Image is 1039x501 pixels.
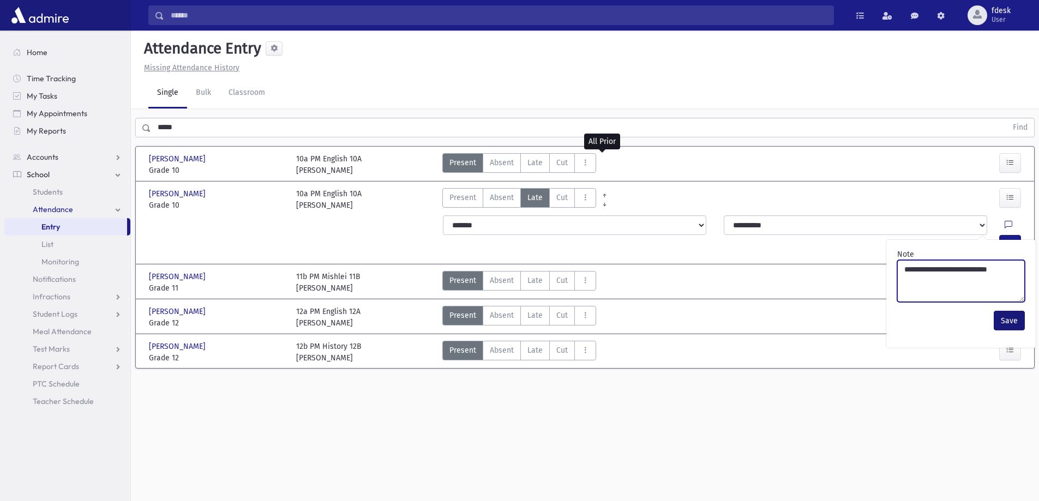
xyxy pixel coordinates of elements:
span: Time Tracking [27,74,76,83]
span: Accounts [27,152,58,162]
span: Late [527,310,543,321]
a: Time Tracking [4,70,130,87]
a: Infractions [4,288,130,305]
span: [PERSON_NAME] [149,271,208,282]
span: Teacher Schedule [33,396,94,406]
span: Infractions [33,292,70,301]
span: Present [449,275,476,286]
span: Absent [490,192,514,203]
span: List [41,239,53,249]
a: Accounts [4,148,130,166]
span: [PERSON_NAME] [149,306,208,317]
div: 12b PM History 12B [PERSON_NAME] [296,341,362,364]
a: Entry [4,218,127,236]
div: 12a PM English 12A [PERSON_NAME] [296,306,361,329]
a: PTC Schedule [4,375,130,393]
span: Grade 12 [149,317,285,329]
a: My Tasks [4,87,130,105]
span: Monitoring [41,257,79,267]
span: Grade 10 [149,165,285,176]
a: Attendance [4,201,130,218]
input: Search [164,5,833,25]
a: List [4,236,130,253]
span: Grade 11 [149,282,285,294]
span: Absent [490,310,514,321]
span: My Tasks [27,91,57,101]
div: AttTypes [442,188,596,211]
span: Present [449,157,476,168]
span: Cut [556,310,568,321]
span: [PERSON_NAME] [149,188,208,200]
span: Absent [490,275,514,286]
span: Late [527,275,543,286]
a: Notifications [4,270,130,288]
div: AttTypes [442,271,596,294]
span: Cut [556,345,568,356]
span: fdesk [992,7,1011,15]
div: 10a PM English 10A [PERSON_NAME] [296,188,362,211]
span: Cut [556,157,568,168]
span: [PERSON_NAME] [149,341,208,352]
a: Teacher Schedule [4,393,130,410]
span: Late [527,157,543,168]
span: School [27,170,50,179]
h5: Attendance Entry [140,39,261,58]
span: Attendance [33,204,73,214]
a: Meal Attendance [4,323,130,340]
span: Grade 12 [149,352,285,364]
span: Student Logs [33,309,77,319]
a: Test Marks [4,340,130,358]
span: My Appointments [27,108,87,118]
span: Present [449,345,476,356]
u: Missing Attendance History [144,63,239,73]
span: Entry [41,222,60,232]
span: Report Cards [33,361,79,371]
span: Late [527,192,543,203]
span: Cut [556,192,568,203]
button: Save [994,311,1025,330]
div: AttTypes [442,306,596,329]
button: Find [1006,118,1034,137]
span: Notifications [33,274,76,284]
span: Absent [490,345,514,356]
span: Absent [490,157,514,168]
span: My Reports [27,126,66,136]
a: My Appointments [4,105,130,122]
a: Bulk [187,78,220,108]
span: [PERSON_NAME] [149,153,208,165]
div: All Prior [584,134,620,149]
span: Late [527,345,543,356]
span: Present [449,192,476,203]
a: Home [4,44,130,61]
span: Home [27,47,47,57]
a: Single [148,78,187,108]
a: My Reports [4,122,130,140]
a: School [4,166,130,183]
span: Meal Attendance [33,327,92,336]
img: AdmirePro [9,4,71,26]
div: 10a PM English 10A [PERSON_NAME] [296,153,362,176]
span: Cut [556,275,568,286]
span: User [992,15,1011,24]
a: Missing Attendance History [140,63,239,73]
a: Monitoring [4,253,130,270]
div: AttTypes [442,153,596,176]
span: Present [449,310,476,321]
a: Students [4,183,130,201]
a: Report Cards [4,358,130,375]
span: PTC Schedule [33,379,80,389]
span: Grade 10 [149,200,285,211]
label: Note [897,249,914,260]
div: 11b PM Mishlei 11B [PERSON_NAME] [296,271,361,294]
a: Classroom [220,78,274,108]
a: Student Logs [4,305,130,323]
span: Test Marks [33,344,70,354]
div: AttTypes [442,341,596,364]
span: Students [33,187,63,197]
